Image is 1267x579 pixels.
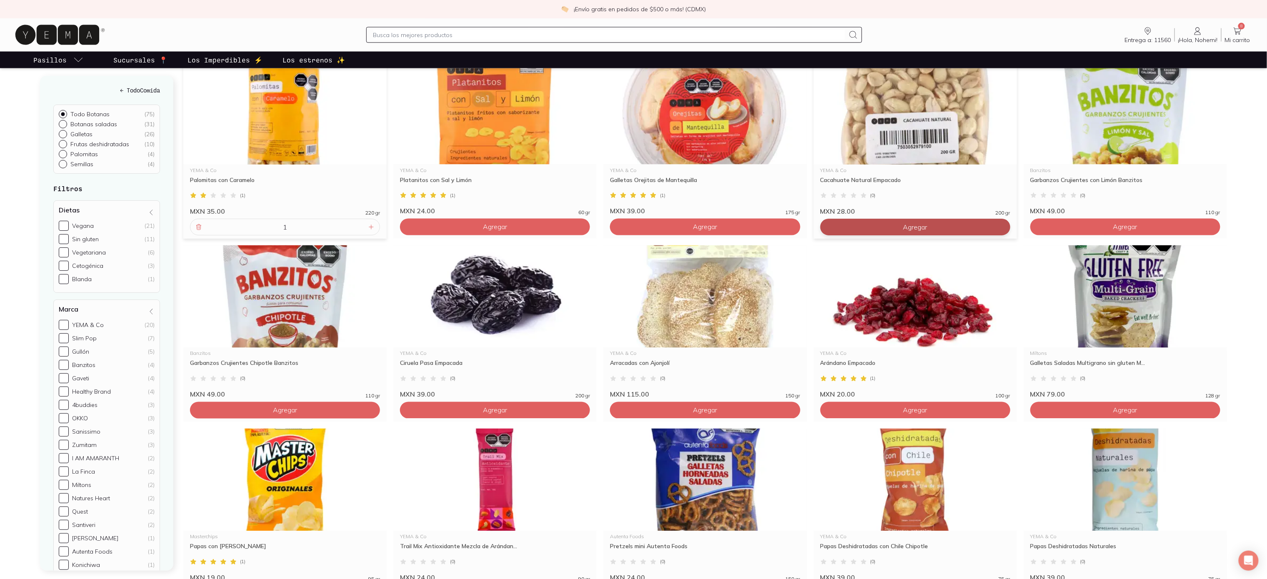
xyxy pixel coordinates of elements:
[148,414,155,422] div: (3)
[59,347,69,357] input: Gullón(5)
[59,440,69,450] input: Zumitam(3)
[183,62,387,165] img: Palomitas Caramelo YEMA
[1222,26,1254,44] a: 8Mi carrito
[72,388,111,395] div: Healthy Brand
[72,468,95,475] div: La Finca
[693,406,717,414] span: Agregar
[70,160,93,168] p: Semillas
[144,120,155,128] div: ( 31 )
[148,348,155,355] div: (5)
[1080,376,1086,381] span: ( 0 )
[190,534,380,539] div: Masterchips
[72,454,119,462] div: I AM AMARANTH
[190,351,380,356] div: Banzitos
[183,245,387,348] img: Garbanzos Crujientes Chipotle Banzitos
[610,351,800,356] div: YEMA & Co
[59,400,69,410] input: 4buddies(3)
[72,275,92,283] div: Blanda
[59,453,69,463] input: I AM AMARANTH(2)
[786,394,800,399] span: 150 gr
[393,62,597,165] img: Platanitos Sal y Limon YEMA
[70,140,129,148] p: Frutas deshidratadas
[186,52,264,68] a: Los Imperdibles ⚡️
[603,62,807,215] a: Galletas Orejitas Mantequilla YEMAYEMA & CoGalletas Orejitas de Mantequilla(1)MXN 39.00175 gr
[820,207,855,215] span: MXN 28.00
[393,429,597,531] img: Trail Mix Antioxidante Mezcla de arándanos y frutos secos 90g
[70,110,110,118] p: Todo Botanas
[996,394,1010,399] span: 100 gr
[59,206,80,214] h4: Dietas
[72,235,99,243] div: Sin gluten
[1080,559,1086,564] span: ( 0 )
[273,406,297,414] span: Agregar
[59,493,69,503] input: Natures Heart(2)
[450,193,455,198] span: ( 1 )
[59,261,69,271] input: Cetogénica(3)
[1030,543,1220,558] div: Papas Deshidratadas Naturales
[112,52,169,68] a: Sucursales 📍
[59,520,69,530] input: Santiveri(2)
[660,376,665,381] span: ( 0 )
[148,521,155,529] div: (2)
[1206,394,1220,399] span: 128 gr
[610,219,800,235] button: Agregar
[400,390,435,399] span: MXN 39.00
[400,168,590,173] div: YEMA & Co
[148,374,155,382] div: (4)
[1178,36,1218,44] span: ¡Hola, Nohemi!
[59,427,69,437] input: Sanissimo(3)
[59,533,69,543] input: [PERSON_NAME](1)
[190,543,380,558] div: Papas con [PERSON_NAME]
[72,334,97,342] div: Slim Pop
[59,333,69,343] input: Slim Pop(7)
[72,262,103,270] div: Cetogénica
[820,219,1010,235] button: Agregar
[113,55,167,65] p: Sucursales 📍
[148,468,155,475] div: (2)
[903,406,927,414] span: Agregar
[72,374,89,382] div: Gaveti
[72,548,112,555] div: Autenta Foods
[1175,26,1221,44] a: ¡Hola, Nohemi!
[1024,245,1227,399] a: Galletas Saladas Multigrano MiltonsMiltonsGalletas Saladas Multigrano sin gluten M...(0)MXN 79.00...
[820,390,855,399] span: MXN 20.00
[1125,36,1171,44] span: Entrega a: 11560
[393,245,597,399] a: Ciruela Pasa EmpacadaYEMA & CoCiruela Pasa Empacada(0)MXN 39.00200 gr
[400,534,590,539] div: YEMA & Co
[820,534,1010,539] div: YEMA & Co
[814,429,1017,531] img: Papas Deshidratadas con Chile Chipotle
[610,176,800,191] div: Galletas Orejitas de Mantequilla
[32,52,85,68] a: pasillo-todos-link
[365,394,380,399] span: 110 gr
[53,200,160,293] div: Dietas
[59,480,69,490] input: Miltons(2)
[148,481,155,489] div: (2)
[1030,168,1220,173] div: Banzitos
[1113,406,1137,414] span: Agregar
[400,207,435,215] span: MXN 24.00
[59,305,78,313] h4: Marca
[814,245,1017,399] a: Arándano EmpacadoYEMA & CoArándano Empacado(1)MXN 20.00100 gr
[870,376,876,381] span: ( 1 )
[190,359,380,374] div: Garbanzos Crujientes Chipotle Banzitos
[820,168,1010,173] div: YEMA & Co
[820,402,1010,419] button: Agregar
[183,62,387,215] a: Palomitas Caramelo YEMAYEMA & CoPalomitas con Caramelo(1)MXN 35.00220 gr
[660,559,665,564] span: ( 0 )
[996,210,1010,215] span: 200 gr
[1080,193,1086,198] span: ( 0 )
[814,245,1017,348] img: Arándano Empacado
[610,543,800,558] div: Pretzels mini Autenta Foods
[610,207,645,215] span: MXN 39.00
[870,559,876,564] span: ( 0 )
[814,62,1017,165] img: Cacahuate Natural Empacado YEMA
[59,547,69,557] input: Autenta Foods(1)
[373,30,845,40] input: Busca los mejores productos
[820,359,1010,374] div: Arándano Empacado
[59,373,69,383] input: Gaveti(4)
[148,508,155,515] div: (2)
[450,559,455,564] span: ( 0 )
[33,55,67,65] p: Pasillos
[1024,245,1227,348] img: Galletas Saladas Multigrano Miltons
[870,193,876,198] span: ( 0 )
